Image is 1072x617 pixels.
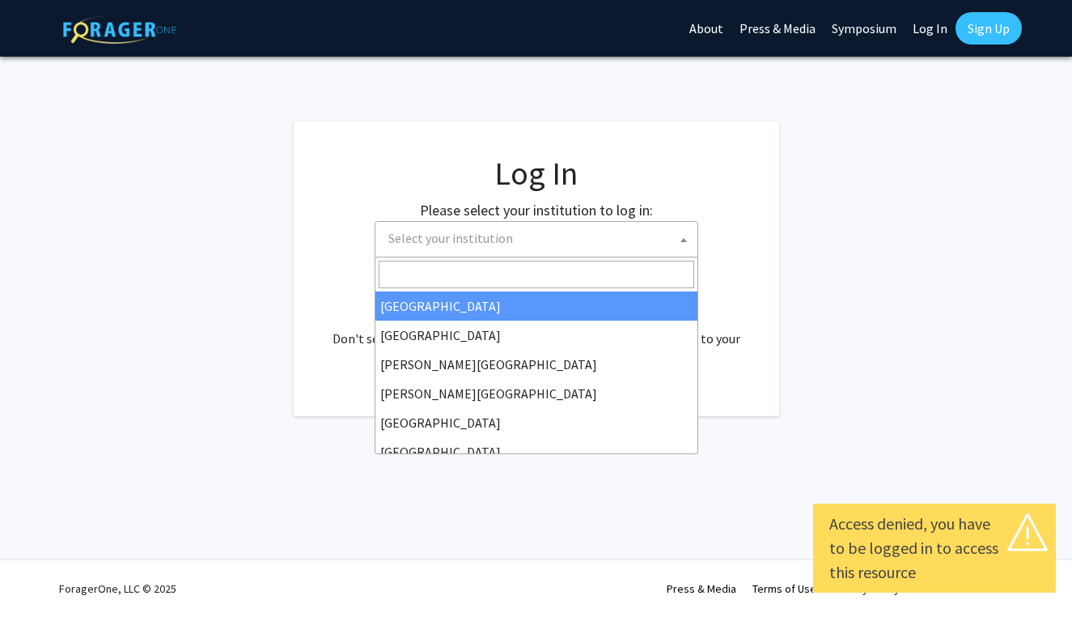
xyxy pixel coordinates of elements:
[829,512,1040,585] div: Access denied, you have to be logged in to access this resource
[375,350,697,379] li: [PERSON_NAME][GEOGRAPHIC_DATA]
[375,221,698,257] span: Select your institution
[382,222,697,255] span: Select your institution
[375,437,697,466] li: [GEOGRAPHIC_DATA]
[375,321,697,350] li: [GEOGRAPHIC_DATA]
[667,581,736,596] a: Press & Media
[326,154,747,193] h1: Log In
[375,379,697,408] li: [PERSON_NAME][GEOGRAPHIC_DATA]
[955,12,1022,45] a: Sign Up
[375,408,697,437] li: [GEOGRAPHIC_DATA]
[752,581,816,596] a: Terms of Use
[63,15,176,44] img: ForagerOne Logo
[12,544,69,605] iframe: Chat
[59,560,176,617] div: ForagerOne, LLC © 2025
[379,261,694,288] input: Search
[326,290,747,368] div: No account? . Don't see your institution? about bringing ForagerOne to your institution.
[388,230,513,246] span: Select your institution
[375,291,697,321] li: [GEOGRAPHIC_DATA]
[420,199,653,221] label: Please select your institution to log in:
